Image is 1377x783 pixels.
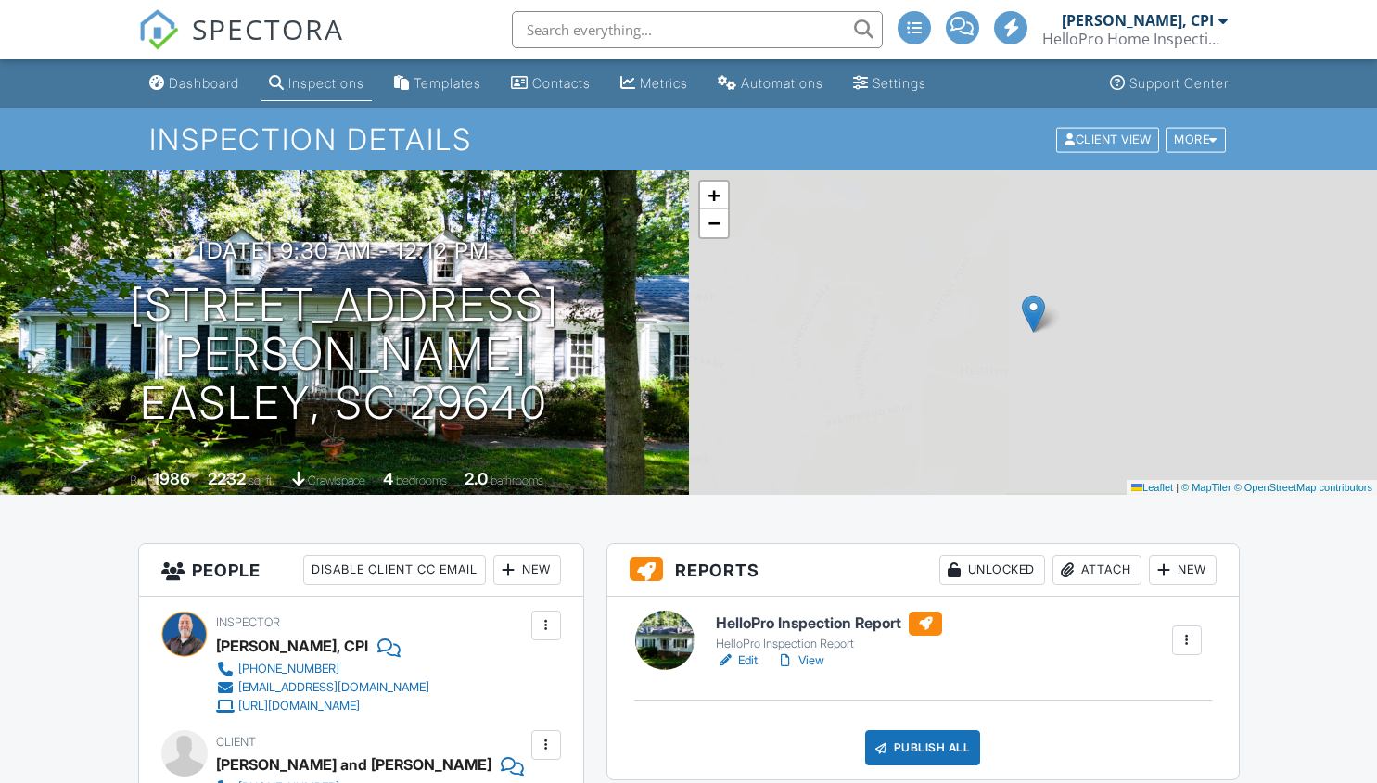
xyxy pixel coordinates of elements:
[1129,75,1229,91] div: Support Center
[30,281,659,427] h1: [STREET_ADDRESS][PERSON_NAME] Easley, SC 29640
[138,9,179,50] img: The Best Home Inspection Software - Spectora
[939,555,1045,585] div: Unlocked
[216,632,368,660] div: [PERSON_NAME], CPI
[1103,67,1236,101] a: Support Center
[216,697,429,715] a: [URL][DOMAIN_NAME]
[776,651,824,670] a: View
[308,474,365,487] span: crawlspace
[846,67,934,101] a: Settings
[716,651,758,670] a: Edit
[1062,11,1214,30] div: [PERSON_NAME], CPI
[700,182,728,209] a: Zoom in
[192,9,344,48] span: SPECTORA
[1131,482,1173,493] a: Leaflet
[138,25,344,64] a: SPECTORA
[238,699,360,714] div: [URL][DOMAIN_NAME]
[613,67,695,101] a: Metrics
[865,730,981,765] div: Publish All
[716,612,942,636] h6: HelloPro Inspection Report
[640,75,688,91] div: Metrics
[741,75,823,91] div: Automations
[1022,295,1045,333] img: Marker
[1234,482,1372,493] a: © OpenStreetMap contributors
[208,469,246,488] div: 2232
[238,662,339,676] div: [PHONE_NUMBER]
[465,469,488,488] div: 2.0
[716,612,942,652] a: HelloPro Inspection Report HelloPro Inspection Report
[708,183,720,207] span: +
[142,67,247,101] a: Dashboard
[216,735,256,749] span: Client
[149,123,1227,156] h1: Inspection Details
[288,75,364,91] div: Inspections
[710,67,831,101] a: Automations (Advanced)
[1054,132,1164,145] a: Client View
[216,751,491,778] div: [PERSON_NAME] and [PERSON_NAME]
[708,211,720,234] span: −
[1181,482,1231,493] a: © MapTiler
[130,474,150,487] span: Built
[216,660,429,678] a: [PHONE_NUMBER]
[198,238,490,263] h3: [DATE] 9:30 am - 12:12 pm
[139,544,583,597] h3: People
[493,555,561,585] div: New
[1042,30,1228,48] div: HelloPro Home Inspections LLC
[249,474,274,487] span: sq. ft.
[1176,482,1179,493] span: |
[216,678,429,697] a: [EMAIL_ADDRESS][DOMAIN_NAME]
[532,75,591,91] div: Contacts
[716,637,942,651] div: HelloPro Inspection Report
[504,67,598,101] a: Contacts
[216,615,280,629] span: Inspector
[303,555,486,585] div: Disable Client CC Email
[1056,127,1159,152] div: Client View
[238,680,429,695] div: [EMAIL_ADDRESS][DOMAIN_NAME]
[512,11,883,48] input: Search everything...
[414,75,481,91] div: Templates
[387,67,489,101] a: Templates
[261,67,372,101] a: Inspections
[873,75,926,91] div: Settings
[1052,555,1141,585] div: Attach
[383,469,393,488] div: 4
[607,544,1239,597] h3: Reports
[700,209,728,237] a: Zoom out
[1166,127,1226,152] div: More
[396,474,447,487] span: bedrooms
[1149,555,1217,585] div: New
[491,474,543,487] span: bathrooms
[153,469,190,488] div: 1986
[169,75,239,91] div: Dashboard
